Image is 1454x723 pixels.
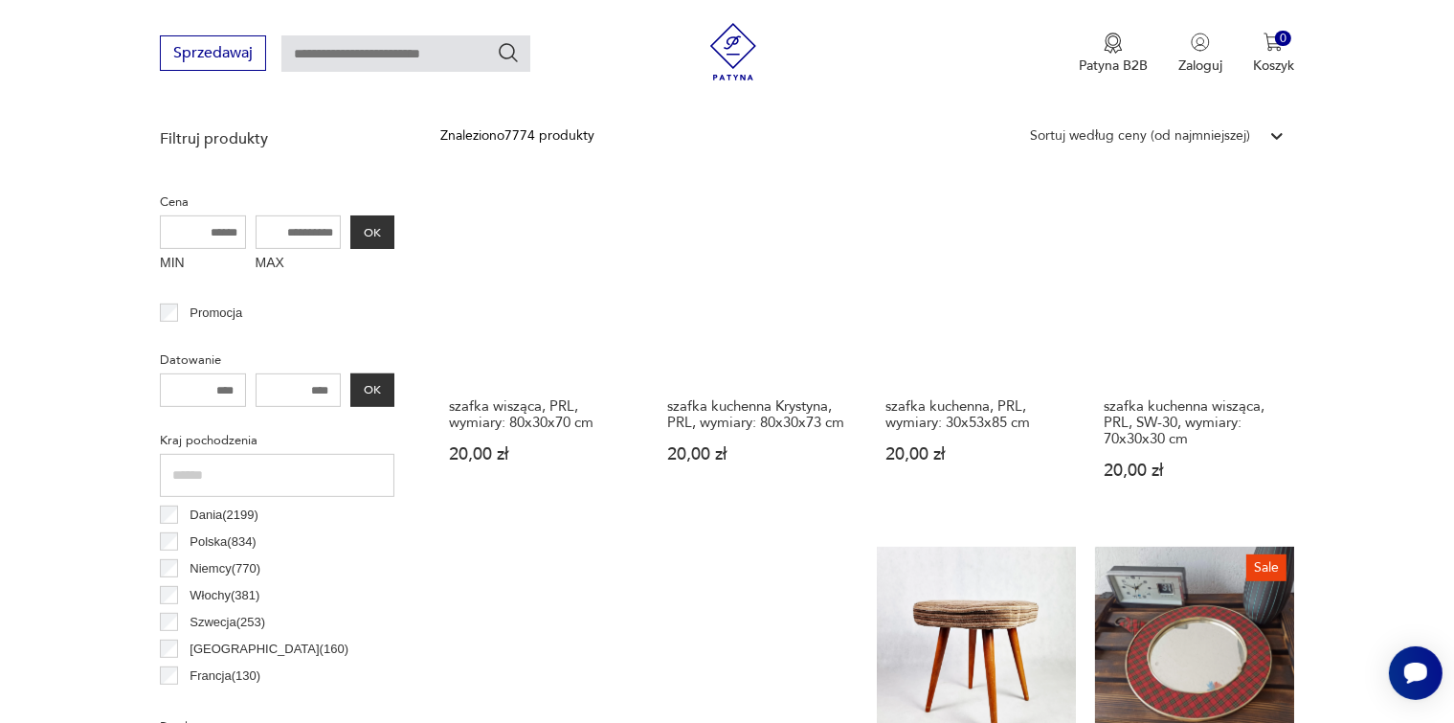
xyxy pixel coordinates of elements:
p: Szwecja ( 253 ) [190,612,265,633]
p: Datowanie [160,350,394,371]
button: 0Koszyk [1253,33,1294,75]
p: Francja ( 130 ) [190,666,260,687]
h3: szafka kuchenna Krystyna, PRL, wymiary: 80x30x73 cm [667,398,849,431]
p: 20,00 zł [667,446,849,463]
a: szafka kuchenna wisząca, PRL, SW-30, wymiary: 70x30x30 cmszafka kuchenna wisząca, PRL, SW-30, wym... [1095,184,1294,516]
button: OK [350,373,394,407]
p: Polska ( 834 ) [190,531,256,553]
img: Ikona koszyka [1264,33,1283,52]
p: Niemcy ( 770 ) [190,558,260,579]
img: Ikonka użytkownika [1191,33,1210,52]
p: Zaloguj [1178,56,1222,75]
a: szafka kuchenna Krystyna, PRL, wymiary: 80x30x73 cmszafka kuchenna Krystyna, PRL, wymiary: 80x30x... [659,184,858,516]
h3: szafka kuchenna, PRL, wymiary: 30x53x85 cm [885,398,1067,431]
img: Ikona medalu [1104,33,1123,54]
a: szafka wisząca, PRL, wymiary: 80x30x70 cmszafka wisząca, PRL, wymiary: 80x30x70 cm20,00 zł [440,184,639,516]
p: Koszyk [1253,56,1294,75]
p: 20,00 zł [885,446,1067,463]
div: Sortuj według ceny (od najmniejszej) [1030,125,1250,147]
h3: szafka kuchenna wisząca, PRL, SW-30, wymiary: 70x30x30 cm [1104,398,1286,447]
p: 20,00 zł [449,446,631,463]
p: Włochy ( 381 ) [190,585,259,606]
img: Patyna - sklep z meblami i dekoracjami vintage [705,23,762,80]
a: szafka kuchenna, PRL, wymiary: 30x53x85 cmszafka kuchenna, PRL, wymiary: 30x53x85 cm20,00 zł [877,184,1076,516]
button: Sprzedawaj [160,35,266,71]
p: 20,00 zł [1104,463,1286,479]
a: Sprzedawaj [160,48,266,61]
h3: szafka wisząca, PRL, wymiary: 80x30x70 cm [449,398,631,431]
label: MAX [256,249,342,280]
p: [GEOGRAPHIC_DATA] ( 160 ) [190,639,348,660]
p: Filtruj produkty [160,128,394,149]
p: Patyna B2B [1079,56,1148,75]
button: OK [350,215,394,249]
div: 0 [1275,31,1291,47]
button: Zaloguj [1178,33,1222,75]
a: Ikona medaluPatyna B2B [1079,33,1148,75]
div: Znaleziono 7774 produkty [440,125,594,147]
p: Kraj pochodzenia [160,430,394,451]
p: Czechy ( 120 ) [190,692,260,713]
p: Cena [160,192,394,213]
iframe: Smartsupp widget button [1389,646,1443,700]
button: Patyna B2B [1079,33,1148,75]
p: Dania ( 2199 ) [190,505,258,526]
button: Szukaj [497,41,520,64]
p: Promocja [190,303,242,324]
label: MIN [160,249,246,280]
